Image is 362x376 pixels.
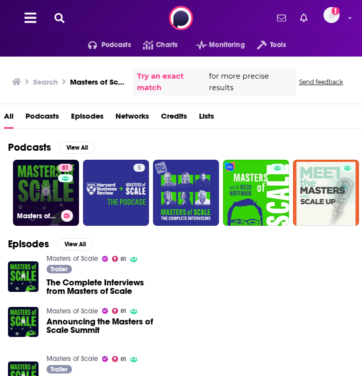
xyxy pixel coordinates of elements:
[120,309,126,313] span: 81
[137,163,141,173] span: 5
[8,307,38,337] img: Announcing the Masters of Scale Summit
[209,38,244,52] span: Monitoring
[46,317,160,334] a: Announcing the Masters of Scale Summit
[184,37,245,53] button: open menu
[8,141,51,154] h2: Podcasts
[62,163,68,173] span: 81
[57,238,93,250] button: View All
[323,7,345,29] a: Logged in as megcassidy
[33,77,58,87] h3: Search
[273,10,290,27] a: Show notifications dropdown
[83,160,149,226] a: 5
[8,141,95,154] a: PodcastsView All
[133,164,145,172] a: 5
[50,366,67,372] span: Trailer
[270,38,286,52] span: Tools
[101,38,131,52] span: Podcasts
[71,108,103,129] a: Episodes
[296,10,311,27] a: Show notifications dropdown
[131,37,177,53] a: Charts
[169,6,193,30] img: Podchaser - Follow, Share and Rate Podcasts
[161,108,187,129] a: Credits
[245,37,286,53] button: open menu
[120,257,126,261] span: 81
[13,160,79,226] a: 81Masters of Scale
[58,164,72,172] a: 81
[199,108,214,129] a: Lists
[59,142,95,154] button: View All
[156,38,177,52] span: Charts
[323,7,339,23] span: Logged in as megcassidy
[137,71,207,94] a: Try an exact match
[46,354,98,363] a: Masters of Scale
[115,108,149,129] a: Networks
[8,238,49,250] h2: Episodes
[296,78,346,86] button: Send feedback
[112,256,126,262] a: 81
[112,356,126,362] a: 81
[112,308,126,314] a: 81
[25,108,59,129] a: Podcasts
[76,37,131,53] button: open menu
[323,7,339,23] img: User Profile
[4,108,13,129] a: All
[50,266,67,272] span: Trailer
[8,261,38,292] img: The Complete Interviews from Masters of Scale
[209,71,292,94] span: for more precise results
[46,254,98,263] a: Masters of Scale
[331,7,339,15] svg: Add a profile image
[120,357,126,361] span: 81
[8,238,93,250] a: EpisodesView All
[46,278,160,295] a: The Complete Interviews from Masters of Scale
[17,212,57,220] h3: Masters of Scale
[70,77,129,87] h3: Masters of Scale
[46,307,98,315] a: Masters of Scale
